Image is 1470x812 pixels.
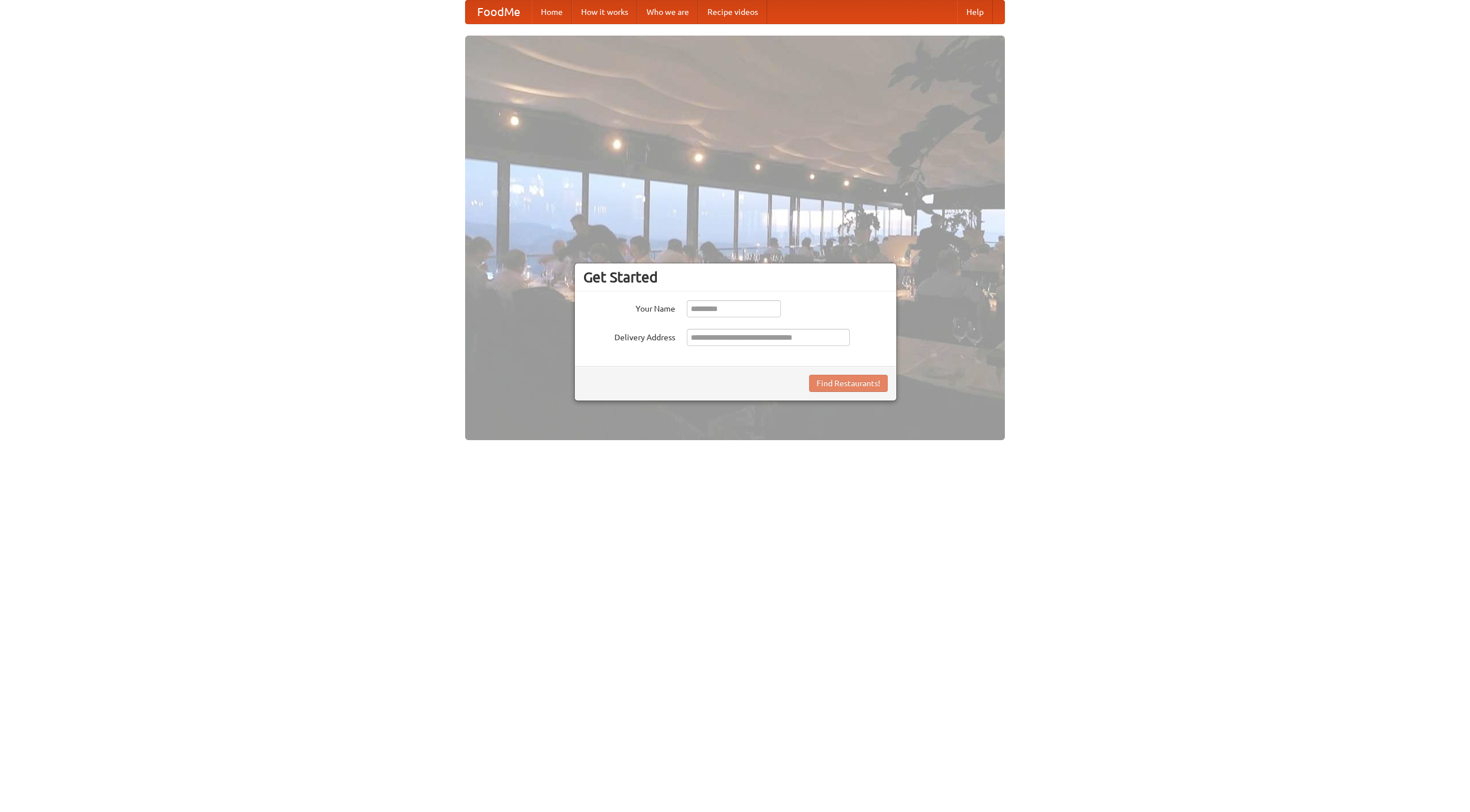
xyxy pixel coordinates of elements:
button: Find Restaurants! [809,375,888,392]
a: Recipe videos [698,1,767,24]
h3: Get Started [583,269,888,286]
label: Your Name [583,300,675,314]
a: How it works [572,1,637,24]
a: Help [957,1,993,24]
a: Home [532,1,572,24]
label: Delivery Address [583,329,675,343]
a: Who we are [637,1,698,24]
a: FoodMe [466,1,532,24]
